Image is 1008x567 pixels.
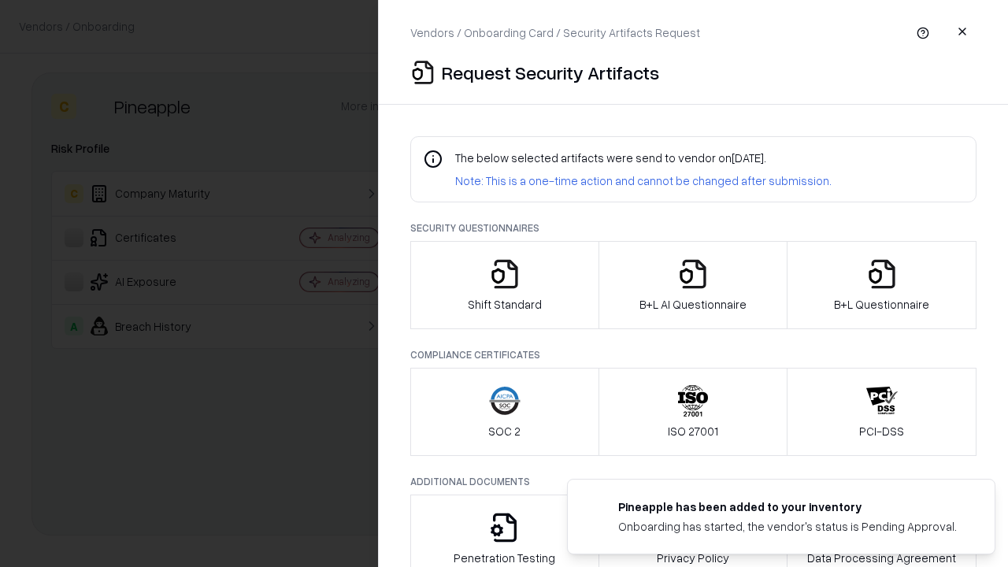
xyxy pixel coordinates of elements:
p: Shift Standard [468,296,542,313]
button: B+L AI Questionnaire [598,241,788,329]
p: SOC 2 [488,423,521,439]
p: The below selected artifacts were send to vendor on [DATE] . [455,150,832,166]
p: Privacy Policy [657,550,729,566]
p: Security Questionnaires [410,221,976,235]
p: Data Processing Agreement [807,550,956,566]
div: Onboarding has started, the vendor's status is Pending Approval. [618,518,957,535]
p: Additional Documents [410,475,976,488]
button: SOC 2 [410,368,599,456]
div: Pineapple has been added to your inventory [618,498,957,515]
p: Compliance Certificates [410,348,976,361]
p: B+L Questionnaire [834,296,929,313]
button: B+L Questionnaire [787,241,976,329]
p: B+L AI Questionnaire [639,296,747,313]
button: ISO 27001 [598,368,788,456]
button: Shift Standard [410,241,599,329]
p: Note: This is a one-time action and cannot be changed after submission. [455,172,832,189]
p: Penetration Testing [454,550,555,566]
p: PCI-DSS [859,423,904,439]
p: Request Security Artifacts [442,60,659,85]
p: Vendors / Onboarding Card / Security Artifacts Request [410,24,700,41]
p: ISO 27001 [668,423,718,439]
img: pineappleenergy.com [587,498,606,517]
button: PCI-DSS [787,368,976,456]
